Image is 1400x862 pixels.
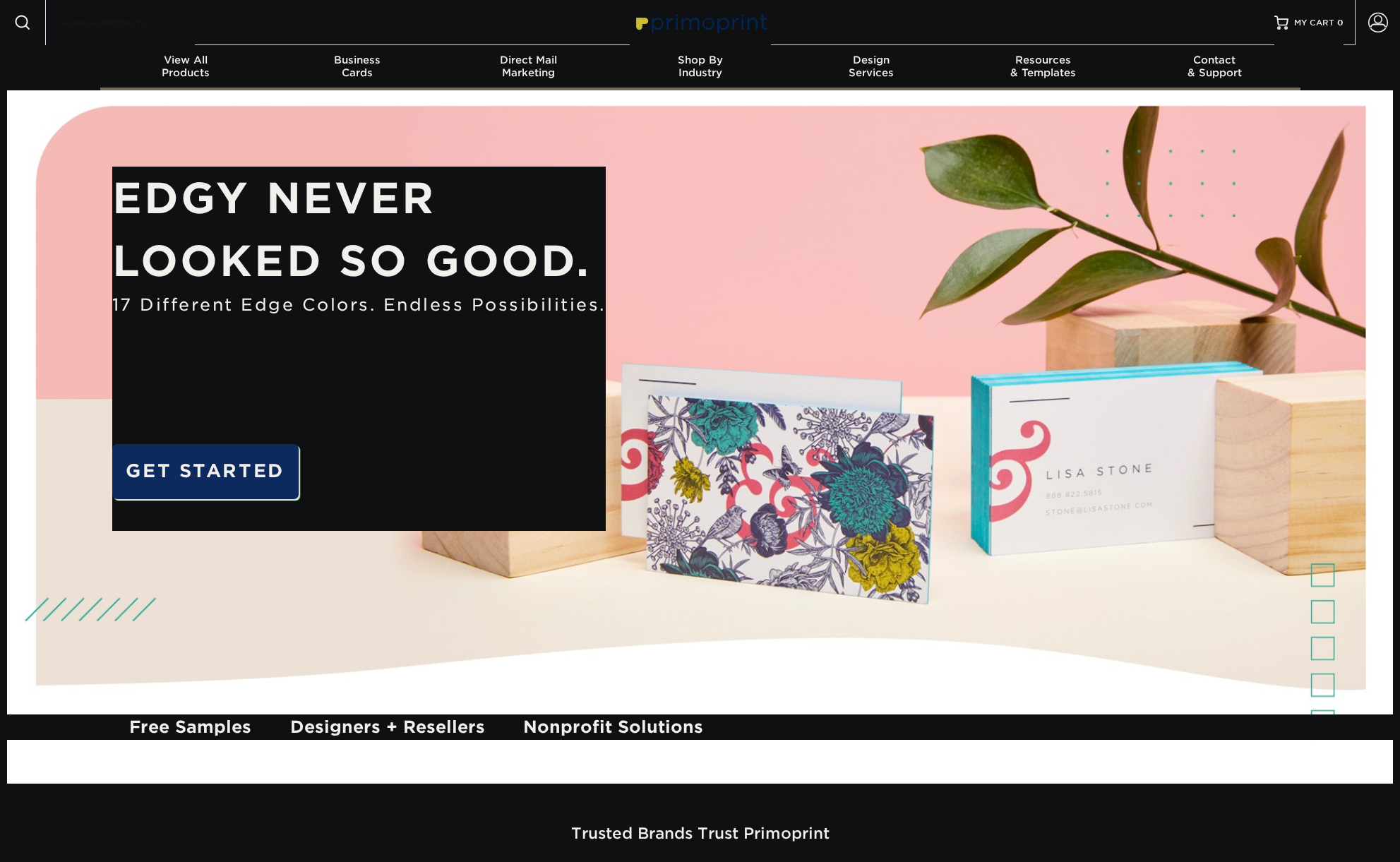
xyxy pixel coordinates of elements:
[271,54,443,79] div: Cards
[614,54,786,66] span: Shop By
[100,54,272,79] div: Products
[957,54,1129,66] span: Resources
[290,714,485,740] a: Designers + Resellers
[786,54,957,79] div: Services
[443,54,614,79] div: Marketing
[112,444,299,499] a: GET STARTED
[112,229,606,292] p: LOOKED SO GOOD.
[271,54,443,66] span: Business
[1129,54,1300,79] div: & Support
[443,54,614,66] span: Direct Mail
[1129,54,1300,66] span: Contact
[100,54,272,66] span: View All
[957,45,1129,90] a: Resources& Templates
[957,54,1129,79] div: & Templates
[630,7,771,37] img: Primoprint
[100,45,272,90] a: View AllProducts
[1129,45,1300,90] a: Contact& Support
[1294,17,1334,29] span: MY CART
[271,45,443,90] a: BusinessCards
[614,54,786,79] div: Industry
[112,167,606,229] p: EDGY NEVER
[786,45,957,90] a: DesignServices
[443,45,614,90] a: Direct MailMarketing
[287,791,1113,860] h3: Trusted Brands Trust Primoprint
[786,54,957,66] span: Design
[614,45,786,90] a: Shop ByIndustry
[112,292,606,318] span: 17 Different Edge Colors. Endless Possibilities.
[523,714,703,740] a: Nonprofit Solutions
[1337,18,1344,28] span: 0
[129,714,251,740] a: Free Samples
[57,14,195,31] input: SEARCH PRODUCTS.....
